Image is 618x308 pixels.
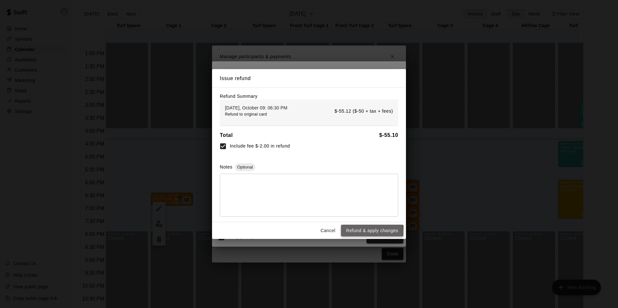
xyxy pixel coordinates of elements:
span: Include fee $-2.00 in refund [230,143,290,149]
span: Optional [235,165,255,169]
label: Refund Summary [220,94,258,99]
p: $-55.12 ($-50 + tax + fees) [335,108,393,115]
button: Cancel [318,225,338,237]
button: Refund & apply changes [341,225,403,237]
p: [DATE], October 09: 06:30 PM [225,105,287,111]
h6: $ -55.10 [379,131,398,139]
label: Notes [220,164,232,169]
h6: Total [220,131,233,139]
span: Refund to original card [225,112,267,117]
h2: Issue refund [212,69,406,88]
